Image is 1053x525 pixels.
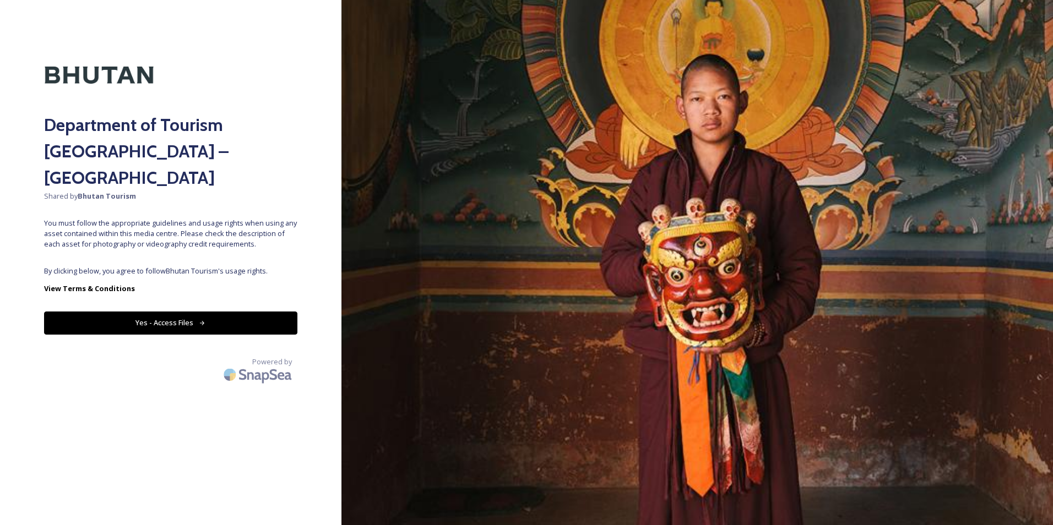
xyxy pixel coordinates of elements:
span: Shared by [44,191,297,201]
span: By clicking below, you agree to follow Bhutan Tourism 's usage rights. [44,266,297,276]
strong: View Terms & Conditions [44,283,135,293]
a: View Terms & Conditions [44,282,297,295]
img: SnapSea Logo [220,362,297,387]
button: Yes - Access Files [44,311,297,334]
h2: Department of Tourism [GEOGRAPHIC_DATA] – [GEOGRAPHIC_DATA] [44,112,297,191]
span: Powered by [252,357,292,367]
span: You must follow the appropriate guidelines and usage rights when using any asset contained within... [44,218,297,250]
strong: Bhutan Tourism [78,191,136,201]
img: Kingdom-of-Bhutan-Logo.png [44,44,154,106]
